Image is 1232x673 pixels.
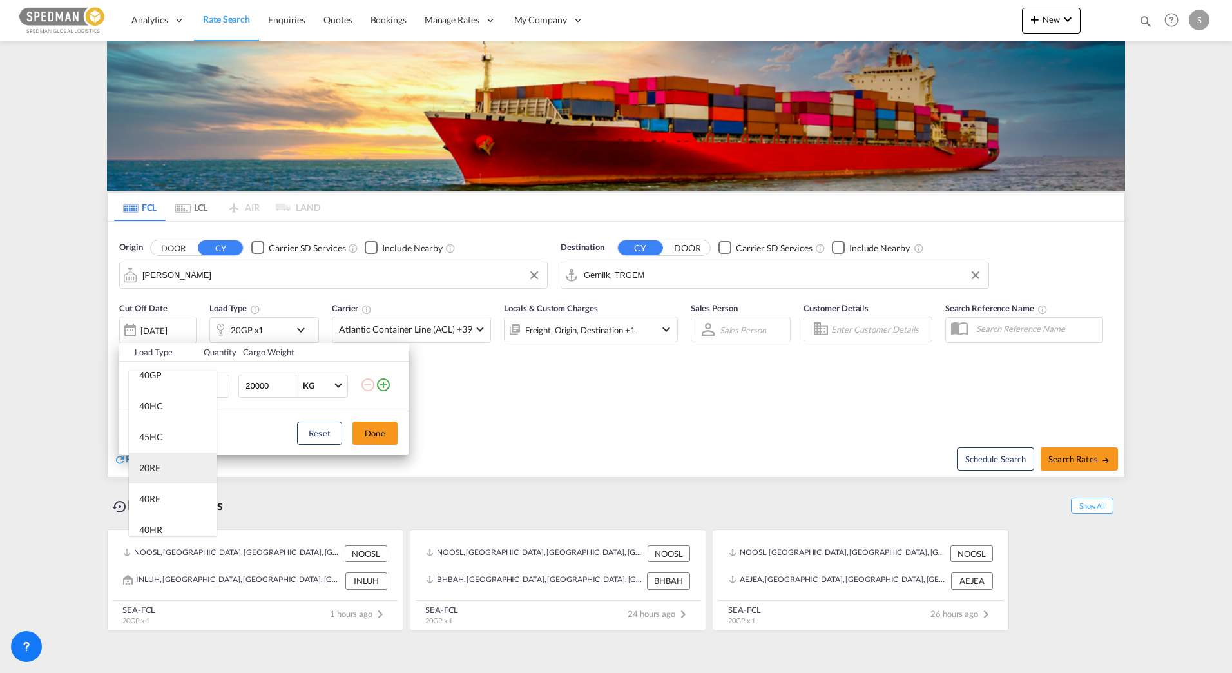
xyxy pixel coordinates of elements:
[139,462,160,474] div: 20RE
[139,493,160,505] div: 40RE
[139,400,163,413] div: 40HC
[139,523,162,536] div: 40HR
[139,369,162,382] div: 40GP
[139,431,163,444] div: 45HC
